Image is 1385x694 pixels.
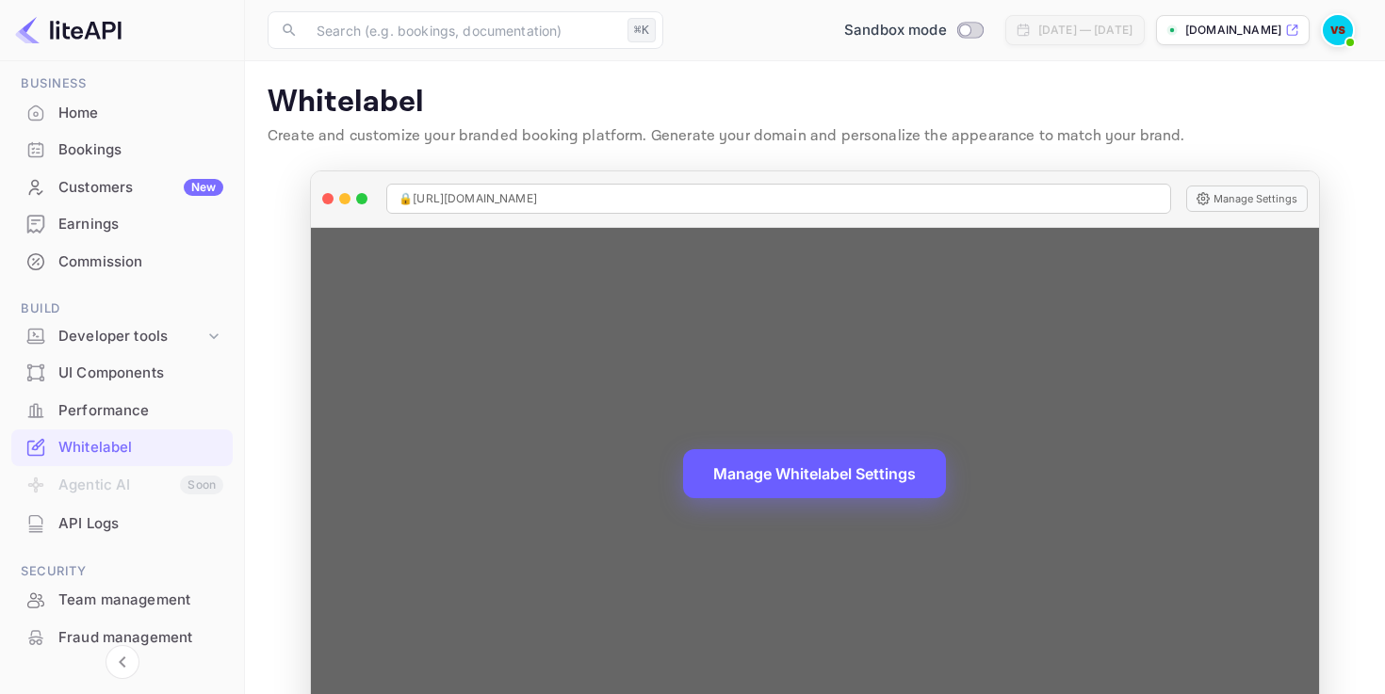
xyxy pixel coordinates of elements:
[399,190,537,207] span: 🔒 [URL][DOMAIN_NAME]
[683,449,946,498] button: Manage Whitelabel Settings
[268,125,1362,148] p: Create and customize your branded booking platform. Generate your domain and personalize the appe...
[627,18,656,42] div: ⌘K
[11,429,233,466] div: Whitelabel
[11,561,233,582] span: Security
[58,251,223,273] div: Commission
[268,84,1362,121] p: Whitelabel
[58,177,223,199] div: Customers
[58,513,223,535] div: API Logs
[1185,22,1281,39] p: [DOMAIN_NAME]
[305,11,620,49] input: Search (e.g. bookings, documentation)
[184,179,223,196] div: New
[11,320,233,353] div: Developer tools
[11,620,233,654] a: Fraud management
[11,429,233,464] a: Whitelabel
[11,355,233,392] div: UI Components
[11,95,233,130] a: Home
[106,645,139,679] button: Collapse navigation
[11,73,233,94] span: Business
[11,132,233,167] a: Bookings
[11,95,233,132] div: Home
[11,244,233,279] a: Commission
[58,400,223,422] div: Performance
[11,506,233,541] a: API Logs
[1038,22,1132,39] div: [DATE] — [DATE]
[58,589,223,611] div: Team management
[58,627,223,649] div: Fraud management
[11,582,233,619] div: Team management
[58,139,223,161] div: Bookings
[58,437,223,459] div: Whitelabel
[11,206,233,243] div: Earnings
[58,326,204,347] div: Developer tools
[58,103,223,124] div: Home
[11,299,233,319] span: Build
[11,169,233,204] a: CustomersNew
[11,620,233,656] div: Fraud management
[11,244,233,281] div: Commission
[11,355,233,390] a: UI Components
[837,20,990,41] div: Switch to Production mode
[1323,15,1353,45] img: VARUN SARDA
[11,506,233,542] div: API Logs
[11,582,233,617] a: Team management
[58,214,223,235] div: Earnings
[11,393,233,429] div: Performance
[58,363,223,384] div: UI Components
[15,15,122,45] img: LiteAPI logo
[11,393,233,428] a: Performance
[1186,186,1308,212] button: Manage Settings
[11,169,233,206] div: CustomersNew
[11,206,233,241] a: Earnings
[11,132,233,169] div: Bookings
[844,20,947,41] span: Sandbox mode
